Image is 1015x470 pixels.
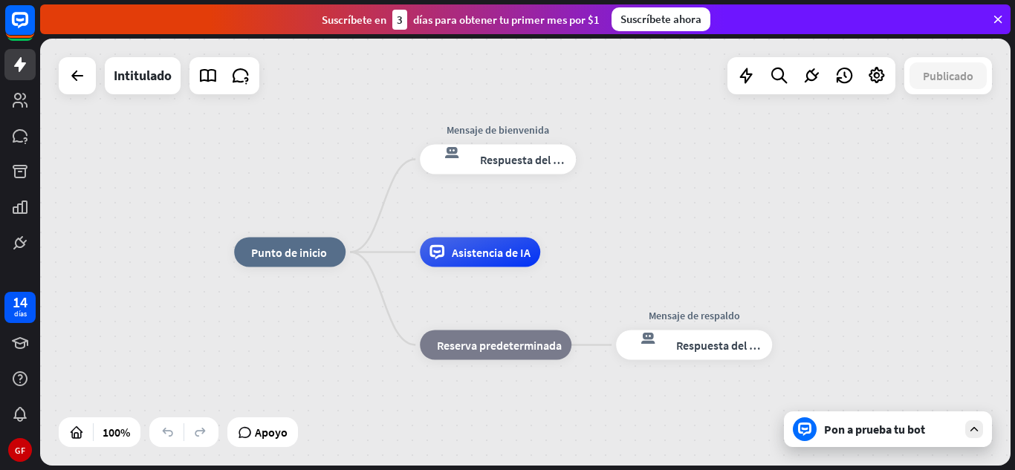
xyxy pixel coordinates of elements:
[15,445,25,456] font: GF
[322,13,386,27] font: Suscríbete en
[397,13,403,27] font: 3
[413,13,600,27] font: días para obtener tu primer mes por $1
[13,293,27,311] font: 14
[480,152,571,167] font: Respuesta del bot
[909,62,987,89] button: Publicado
[626,330,663,345] font: respuesta del bot de bloqueo
[114,67,172,84] font: Intitulado
[12,6,56,50] button: Abrir el widget de chat LiveChat
[676,338,767,353] font: Respuesta del bot
[447,123,549,137] font: Mensaje de bienvenida
[824,422,925,437] font: Pon a prueba tu bot
[255,425,288,440] font: Apoyo
[620,12,701,26] font: Suscríbete ahora
[437,338,562,353] font: Reserva predeterminada
[14,309,27,319] font: días
[923,68,973,83] font: Publicado
[452,245,531,260] font: Asistencia de IA
[649,309,740,322] font: Mensaje de respaldo
[114,57,172,94] div: Intitulado
[251,245,327,260] font: Punto de inicio
[429,145,467,160] font: respuesta del bot de bloqueo
[103,425,130,440] font: 100%
[4,292,36,323] a: 14 días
